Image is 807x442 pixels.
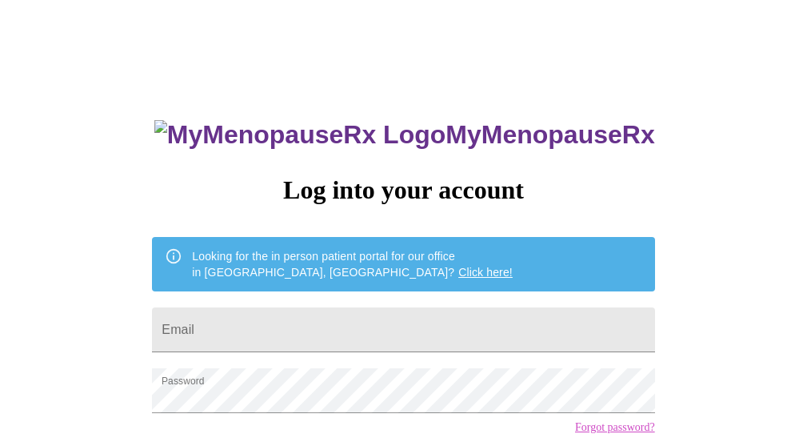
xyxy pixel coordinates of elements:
[575,421,655,434] a: Forgot password?
[192,242,513,287] div: Looking for the in person patient portal for our office in [GEOGRAPHIC_DATA], [GEOGRAPHIC_DATA]?
[154,120,655,150] h3: MyMenopauseRx
[154,120,445,150] img: MyMenopauseRx Logo
[458,266,513,279] a: Click here!
[152,175,654,205] h3: Log into your account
